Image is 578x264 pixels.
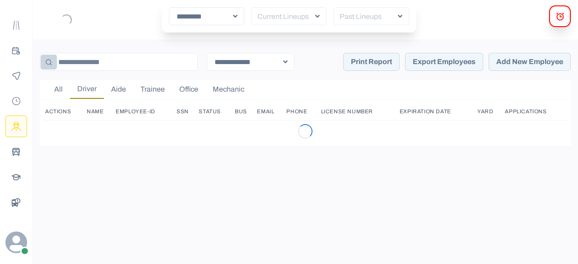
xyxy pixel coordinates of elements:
button: Mechanic [205,80,252,99]
th: Status [197,103,233,120]
p: Past Lineups [336,11,399,22]
th: SSN [175,103,197,120]
button: alerts Modal [549,5,571,27]
button: Buses [5,141,27,162]
button: Office [172,80,205,99]
button: BusData [5,191,27,213]
button: Aide [104,80,133,99]
button: Export Employees [405,53,483,71]
button: Driver [70,80,104,99]
p: Current Lineups [254,11,317,22]
button: Add New Employee [489,53,571,71]
p: Export Employees [413,57,475,66]
th: Name [85,103,114,120]
button: All [47,80,70,99]
button: Payroll [5,90,27,112]
th: Actions [43,103,85,120]
svg: avatar [5,232,27,253]
th: License Number [319,103,398,120]
th: Expiration Date [398,103,475,120]
p: Add New Employee [496,57,563,66]
button: Trainee [133,80,172,99]
th: Phone [284,103,319,120]
th: Applications [503,103,567,120]
p: Print Report [351,57,392,66]
th: Yard [475,103,503,120]
button: Print Report [343,53,400,71]
th: Bus [233,103,255,120]
button: Schools [5,166,27,188]
th: Employee-ID [114,103,175,120]
button: Drivers [5,116,27,137]
button: Route Templates [5,14,27,36]
button: Planning [5,40,27,61]
button: Monitoring [5,65,27,87]
th: Email [255,103,284,120]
